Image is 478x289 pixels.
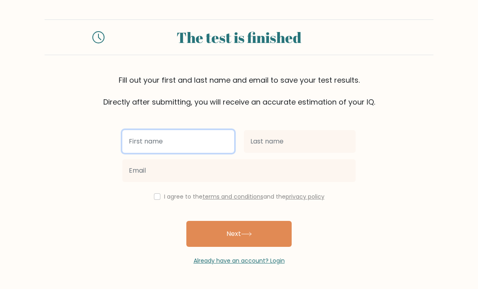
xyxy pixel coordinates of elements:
[122,130,234,153] input: First name
[286,193,324,201] a: privacy policy
[244,130,356,153] input: Last name
[114,26,364,48] div: The test is finished
[203,193,263,201] a: terms and conditions
[45,75,433,107] div: Fill out your first and last name and email to save your test results. Directly after submitting,...
[122,159,356,182] input: Email
[164,193,324,201] label: I agree to the and the
[186,221,292,247] button: Next
[194,257,285,265] a: Already have an account? Login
